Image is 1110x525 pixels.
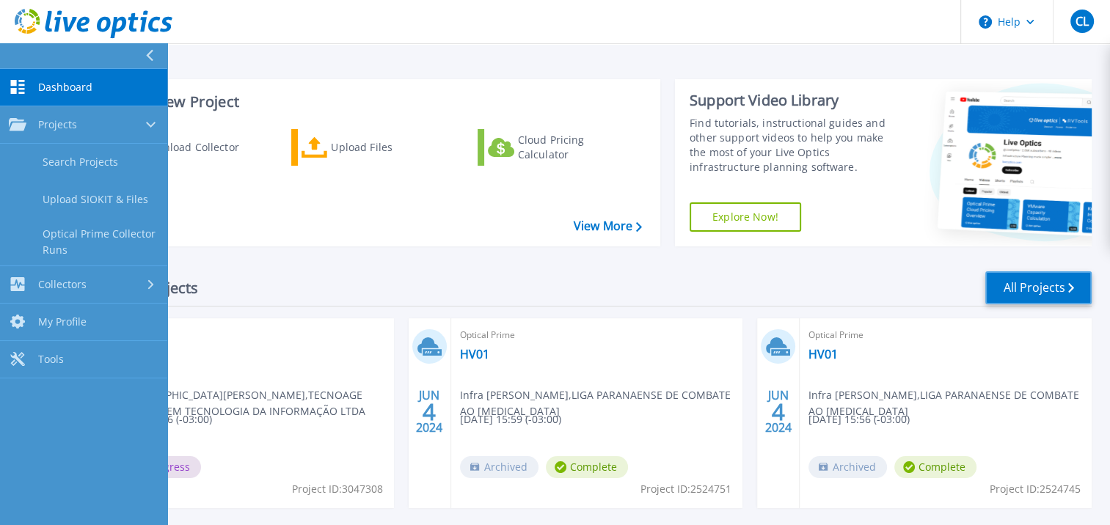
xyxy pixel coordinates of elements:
a: Cloud Pricing Calculator [478,129,641,166]
div: Find tutorials, instructional guides and other support videos to help you make the most of your L... [690,116,899,175]
a: Upload Files [291,129,455,166]
span: [DEMOGRAPHIC_DATA][PERSON_NAME] , TECNOAGE SOLUCOES EM TECNOLOGIA DA INFORMAÇÃO LTDA [111,387,394,419]
span: Project ID: 2524745 [990,481,1081,497]
span: Complete [894,456,976,478]
span: 4 [423,405,436,418]
span: Dashboard [38,81,92,94]
span: [DATE] 15:59 (-03:00) [460,411,561,427]
span: Infra [PERSON_NAME] , LIGA PARANAENSE DE COMBATE AO [MEDICAL_DATA] [808,387,1092,419]
span: Complete [546,456,628,478]
span: Projects [38,118,77,131]
a: Explore Now! [690,202,801,232]
span: Optical Prime [808,327,1083,343]
span: CL [1075,15,1088,27]
span: Tools [38,353,64,366]
span: Optical Prime [460,327,734,343]
div: JUN 2024 [764,385,792,438]
span: [DATE] 15:56 (-03:00) [808,411,910,427]
div: JUN 2024 [415,385,443,438]
span: Infra [PERSON_NAME] , LIGA PARANAENSE DE COMBATE AO [MEDICAL_DATA] [460,387,743,419]
a: HV01 [808,347,838,361]
a: Download Collector [104,129,268,166]
div: Cloud Pricing Calculator [518,133,635,162]
span: 4 [772,405,785,418]
h3: Start a New Project [104,94,641,110]
span: Project ID: 3047308 [292,481,383,497]
span: Collectors [38,278,87,291]
a: View More [574,219,642,233]
span: My Profile [38,315,87,328]
span: Project ID: 2524751 [640,481,731,497]
a: All Projects [985,271,1092,304]
span: Archived [808,456,887,478]
span: Archived [460,456,538,478]
a: HV01 [460,347,489,361]
span: Optical Prime [111,327,385,343]
div: Upload Files [331,133,448,162]
div: Support Video Library [690,91,899,110]
div: Download Collector [142,133,259,162]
